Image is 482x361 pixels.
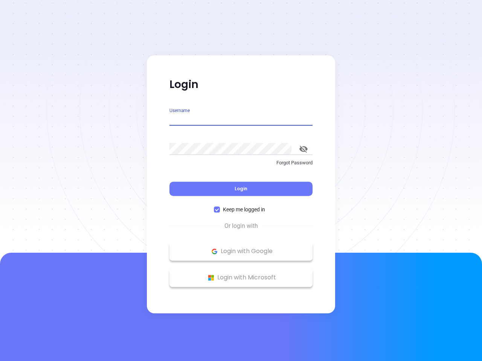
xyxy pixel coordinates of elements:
[210,247,219,256] img: Google Logo
[169,268,313,287] button: Microsoft Logo Login with Microsoft
[294,140,313,158] button: toggle password visibility
[173,272,309,283] p: Login with Microsoft
[206,273,216,282] img: Microsoft Logo
[169,78,313,91] p: Login
[169,159,313,167] p: Forgot Password
[169,242,313,261] button: Google Logo Login with Google
[173,246,309,257] p: Login with Google
[169,159,313,173] a: Forgot Password
[169,182,313,196] button: Login
[221,221,262,231] span: Or login with
[235,185,247,192] span: Login
[220,205,268,214] span: Keep me logged in
[169,108,190,113] label: Username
